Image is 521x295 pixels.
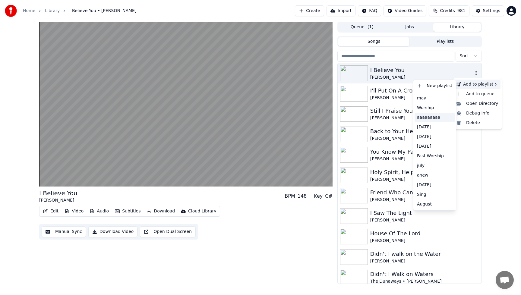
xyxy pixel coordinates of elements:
button: Songs [338,37,410,46]
span: ( 1 ) [368,24,374,30]
div: I Saw The Light [370,209,479,217]
span: Credits [440,8,455,14]
div: may [415,93,455,103]
a: Open chat [496,271,514,289]
a: Library [45,8,60,14]
div: I Believe You [39,189,77,197]
div: aaaaaaaaa [415,113,455,122]
button: Subtitles [112,207,143,215]
div: The Dunaways • [PERSON_NAME] [370,278,479,284]
div: BPM [285,193,295,200]
button: Audio [87,207,111,215]
div: Didn't I walk on the Water [370,250,479,258]
div: Holy Spirit, Help Me [370,168,479,177]
div: Debug Info [454,108,500,118]
div: Add to playlist [454,80,500,89]
button: FAQ [358,5,381,16]
div: Worship [415,103,455,113]
div: [DATE] [415,132,455,142]
div: C# [325,193,333,200]
button: Manual Sync [42,226,86,237]
button: Edit [41,207,61,215]
button: Download [144,207,177,215]
button: Library [433,23,481,32]
div: july [415,161,455,171]
div: Friend Who Can [370,188,479,197]
div: Settings [483,8,500,14]
nav: breadcrumb [23,8,136,14]
div: New playlist [415,81,455,91]
div: Still I Praise You [370,107,479,115]
div: Add to queue [454,89,500,99]
div: Sing [415,190,455,199]
div: Cloud Library [188,208,216,214]
div: [DATE] [415,180,455,190]
button: Download Video [88,226,137,237]
div: I Believe You [370,66,473,74]
div: [PERSON_NAME] [370,115,479,121]
div: [PERSON_NAME] [39,197,77,203]
div: [PERSON_NAME] [370,217,479,223]
div: I'll Put On A Crown [370,86,479,95]
div: You Know My Pain [370,148,479,156]
button: Video [62,207,86,215]
div: House Of The Lord [370,229,479,238]
div: [PERSON_NAME] [370,177,479,183]
div: August [415,199,455,209]
div: [PERSON_NAME] [370,95,479,101]
button: Import [327,5,355,16]
button: Queue [338,23,386,32]
div: [PERSON_NAME] [370,238,479,244]
button: Settings [472,5,504,16]
div: [PERSON_NAME] [370,136,479,142]
button: Open Dual Screen [140,226,196,237]
div: [PERSON_NAME] [370,156,479,162]
div: [PERSON_NAME] [370,74,473,80]
span: 981 [457,8,466,14]
span: Sort [459,53,468,59]
button: Create [295,5,324,16]
div: Didn't I Walk on Waters [370,270,479,278]
span: I Believe You • [PERSON_NAME] [69,8,136,14]
div: 148 [298,193,307,200]
div: Back to Your Heart [370,127,479,136]
button: Credits981 [429,5,469,16]
img: youka [5,5,17,17]
a: Home [23,8,35,14]
div: Fast Worship [415,151,455,161]
div: [DATE] [415,142,455,151]
div: Delete [454,118,500,128]
div: [PERSON_NAME] [370,258,479,264]
div: Key [314,193,323,200]
button: Playlists [409,37,481,46]
button: Jobs [386,23,434,32]
div: anew [415,171,455,180]
div: [PERSON_NAME] [370,197,479,203]
button: Video Guides [384,5,426,16]
div: [DATE] [415,122,455,132]
div: Open Directory [454,99,500,108]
